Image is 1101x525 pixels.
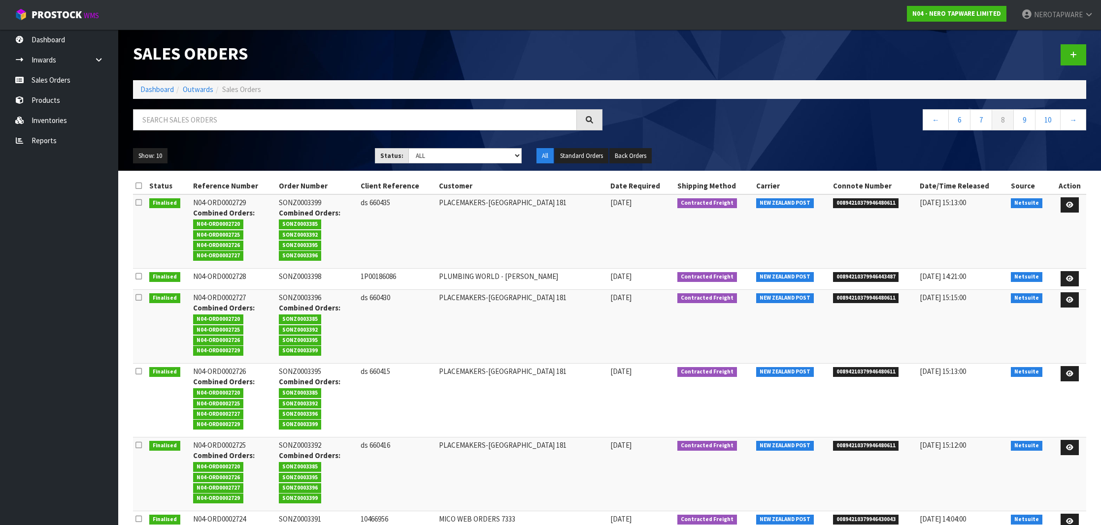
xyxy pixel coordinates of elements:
[193,346,243,356] span: N04-ORD0002729
[149,515,180,525] span: Finalised
[555,148,608,164] button: Standard Orders
[193,230,243,240] span: N04-ORD0002725
[436,268,608,289] td: PLUMBING WORLD - [PERSON_NAME]
[279,346,321,356] span: SONZ0003399
[191,194,276,269] td: N04-ORD0002729
[1035,109,1061,130] a: 10
[279,451,340,460] strong: Combined Orders:
[191,437,276,511] td: N04-ORD0002725
[279,219,321,229] span: SONZ0003385
[193,399,243,409] span: N04-ORD0002725
[608,178,675,194] th: Date Required
[279,494,321,503] span: SONZ0003399
[1011,367,1042,377] span: Netsuite
[133,148,167,164] button: Show: 10
[912,9,1001,18] strong: N04 - NERO TAPWARE LIMITED
[920,198,966,207] span: [DATE] 15:13:00
[276,363,358,437] td: SONZ0003395
[1008,178,1053,194] th: Source
[1013,109,1035,130] a: 9
[279,377,340,386] strong: Combined Orders:
[279,325,321,335] span: SONZ0003392
[279,388,321,398] span: SONZ0003385
[833,293,899,303] span: 00894210379946480611
[436,363,608,437] td: PLACEMAKERS-[GEOGRAPHIC_DATA] 181
[1011,515,1042,525] span: Netsuite
[193,483,243,493] span: N04-ORD0002727
[358,437,436,511] td: ds 660416
[279,462,321,472] span: SONZ0003385
[149,272,180,282] span: Finalised
[610,367,632,376] span: [DATE]
[756,367,814,377] span: NEW ZEALAND POST
[436,178,608,194] th: Customer
[923,109,949,130] a: ←
[279,241,321,250] span: SONZ0003395
[279,336,321,345] span: SONZ0003395
[756,515,814,525] span: NEW ZEALAND POST
[358,194,436,269] td: ds 660435
[920,514,966,524] span: [DATE] 14:04:00
[756,198,814,208] span: NEW ZEALAND POST
[536,148,554,164] button: All
[677,515,737,525] span: Contracted Freight
[149,293,180,303] span: Finalised
[920,293,966,302] span: [DATE] 15:15:00
[193,420,243,430] span: N04-ORD0002729
[279,483,321,493] span: SONZ0003396
[279,251,321,261] span: SONZ0003396
[276,194,358,269] td: SONZ0003399
[149,198,180,208] span: Finalised
[610,440,632,450] span: [DATE]
[191,178,276,194] th: Reference Number
[610,293,632,302] span: [DATE]
[1060,109,1086,130] a: →
[276,268,358,289] td: SONZ0003398
[358,289,436,363] td: ds 660430
[1011,293,1042,303] span: Netsuite
[1053,178,1086,194] th: Action
[754,178,830,194] th: Carrier
[436,289,608,363] td: PLACEMAKERS-[GEOGRAPHIC_DATA] 181
[920,272,966,281] span: [DATE] 14:21:00
[1011,198,1042,208] span: Netsuite
[279,208,340,217] strong: Combined Orders:
[222,85,261,94] span: Sales Orders
[193,462,243,472] span: N04-ORD0002720
[833,272,899,282] span: 00894210379946443487
[133,109,577,130] input: Search sales orders
[191,289,276,363] td: N04-ORD0002727
[677,293,737,303] span: Contracted Freight
[970,109,992,130] a: 7
[948,109,970,130] a: 6
[833,441,899,451] span: 00894210379946480611
[193,473,243,483] span: N04-ORD0002726
[1034,10,1083,19] span: NEROTAPWARE
[147,178,191,194] th: Status
[183,85,213,94] a: Outwards
[436,194,608,269] td: PLACEMAKERS-[GEOGRAPHIC_DATA] 181
[276,178,358,194] th: Order Number
[279,303,340,312] strong: Combined Orders:
[677,441,737,451] span: Contracted Freight
[833,367,899,377] span: 00894210379946480611
[193,325,243,335] span: N04-ORD0002725
[193,303,255,312] strong: Combined Orders:
[610,272,632,281] span: [DATE]
[191,268,276,289] td: N04-ORD0002728
[32,8,82,21] span: ProStock
[920,440,966,450] span: [DATE] 15:12:00
[84,11,99,20] small: WMS
[276,437,358,511] td: SONZ0003392
[617,109,1087,133] nav: Page navigation
[191,363,276,437] td: N04-ORD0002726
[677,367,737,377] span: Contracted Freight
[140,85,174,94] a: Dashboard
[193,251,243,261] span: N04-ORD0002727
[193,377,255,386] strong: Combined Orders:
[149,367,180,377] span: Finalised
[279,409,321,419] span: SONZ0003396
[193,314,243,324] span: N04-ORD0002720
[677,198,737,208] span: Contracted Freight
[193,208,255,217] strong: Combined Orders:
